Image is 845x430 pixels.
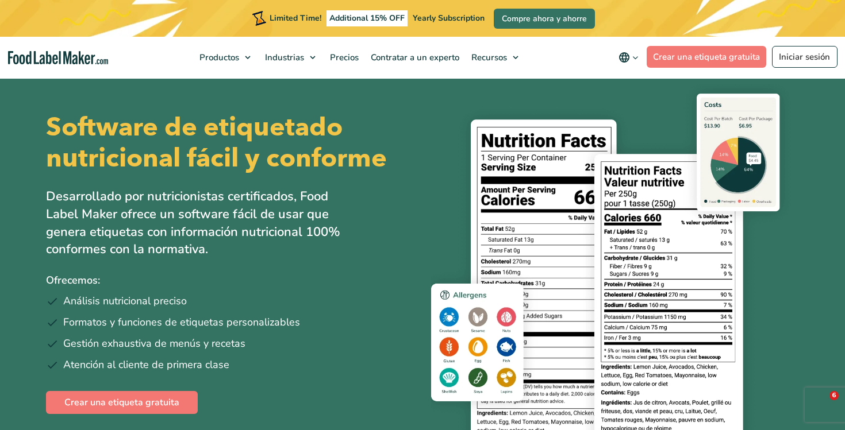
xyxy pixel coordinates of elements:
[270,13,321,24] span: Limited Time!
[829,391,839,400] span: 6
[194,37,256,78] a: Productos
[494,9,595,29] a: Compre ahora y ahorre
[466,37,524,78] a: Recursos
[262,52,305,63] span: Industrias
[63,336,245,351] span: Gestión exhaustiva de menús y recetas
[63,293,187,309] span: Análisis nutricional preciso
[196,52,240,63] span: Productos
[46,391,198,414] a: Crear una etiqueta gratuita
[327,10,408,26] span: Additional 15% OFF
[365,37,463,78] a: Contratar a un experto
[327,52,360,63] span: Precios
[46,112,413,174] h1: Software de etiquetado nutricional fácil y conforme
[806,391,834,419] iframe: Intercom live chat
[46,272,414,289] p: Ofrecemos:
[63,357,229,373] span: Atención al cliente de primera clase
[63,315,300,330] span: Formatos y funciones de etiquetas personalizables
[772,46,838,68] a: Iniciar sesión
[413,13,485,24] span: Yearly Subscription
[46,188,345,258] p: Desarrollado por nutricionistas certificados, Food Label Maker ofrece un software fácil de usar q...
[367,52,460,63] span: Contratar a un experto
[259,37,321,78] a: Industrias
[468,52,508,63] span: Recursos
[647,46,767,68] a: Crear una etiqueta gratuita
[324,37,362,78] a: Precios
